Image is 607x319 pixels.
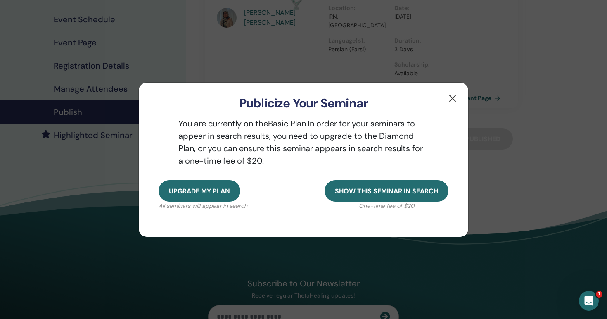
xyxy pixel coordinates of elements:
span: Show this seminar in search [335,187,438,195]
p: All seminars will appear in search [159,202,247,210]
button: Show this seminar in search [325,180,448,202]
button: Upgrade my plan [159,180,240,202]
p: One-time fee of $20 [325,202,448,210]
span: Upgrade my plan [169,187,230,195]
p: You are currently on the Basic Plan. In order for your seminars to appear in search results, you ... [159,117,448,167]
h3: Publicize Your Seminar [152,96,455,111]
span: 1 [596,291,602,298]
iframe: Intercom live chat [579,291,599,311]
